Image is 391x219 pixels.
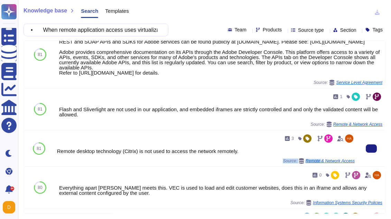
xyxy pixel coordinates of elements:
[59,185,382,196] div: Everything apart [PERSON_NAME] meets this. VEC is used to load and edit customer websites, does t...
[291,136,294,141] span: 3
[24,8,67,13] span: Knowledge base
[1,200,20,215] button: user
[10,187,14,191] div: 9+
[235,27,246,32] span: Team
[27,24,161,36] input: Search a question or template...
[314,80,382,85] span: Source:
[59,39,382,75] div: REST and SOAP APIs and SDKs for Adobe services can be found publicly at [DOMAIN_NAME]. Please see...
[372,27,383,32] span: Tags
[38,185,42,190] span: 80
[333,122,382,126] span: Remote & Network Access
[81,8,98,13] span: Search
[290,200,382,206] span: Source:
[373,171,381,179] img: user
[105,8,129,13] span: Templates
[3,201,15,213] img: user
[336,80,382,85] span: Service Level Agreement
[345,134,353,143] img: user
[37,146,41,151] span: 81
[59,107,382,117] div: Flash and Sliverlight are not used in our application, and embedded iframes are strictly controll...
[340,95,342,99] span: 1
[313,201,382,205] span: Information Systems Security Policies
[298,28,324,32] span: Source type
[38,107,42,111] span: 81
[283,158,355,164] span: Source:
[57,149,355,154] div: Remote desktop technology (Citrix) is not used to access the network remotely.
[319,173,322,177] span: 0
[310,122,382,127] span: Source:
[340,28,356,32] span: Section
[263,27,282,32] span: Products
[38,53,42,57] span: 81
[306,159,355,163] span: Remote & Network Access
